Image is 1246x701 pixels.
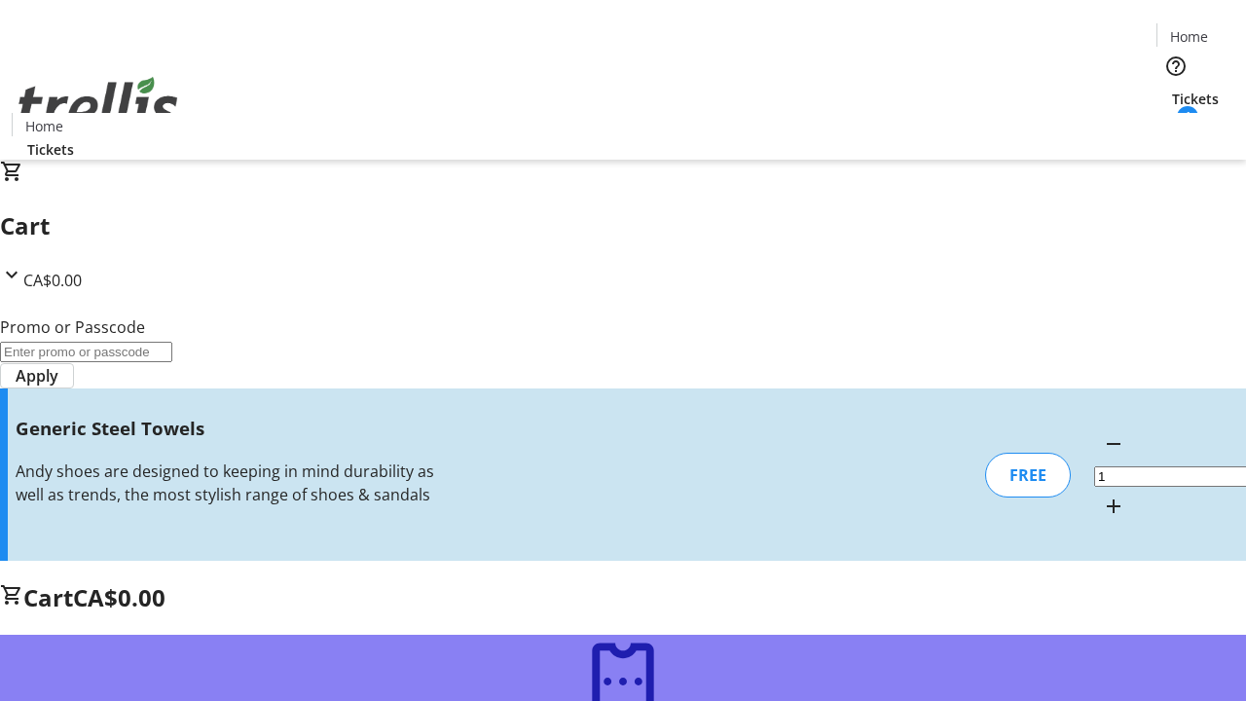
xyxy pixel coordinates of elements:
a: Home [13,116,75,136]
button: Decrement by one [1094,424,1133,463]
span: Home [1170,26,1208,47]
a: Tickets [1156,89,1234,109]
span: CA$0.00 [23,270,82,291]
h3: Generic Steel Towels [16,415,441,442]
button: Help [1156,47,1195,86]
span: Apply [16,364,58,387]
div: FREE [985,453,1071,498]
a: Tickets [12,139,90,160]
button: Increment by one [1094,487,1133,526]
span: Tickets [1172,89,1219,109]
img: Orient E2E Organization 8NyJA878am's Logo [12,55,185,153]
div: Andy shoes are designed to keeping in mind durability as well as trends, the most stylish range o... [16,460,441,506]
button: Cart [1156,109,1195,148]
span: CA$0.00 [73,581,165,613]
span: Tickets [27,139,74,160]
a: Home [1157,26,1220,47]
span: Home [25,116,63,136]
